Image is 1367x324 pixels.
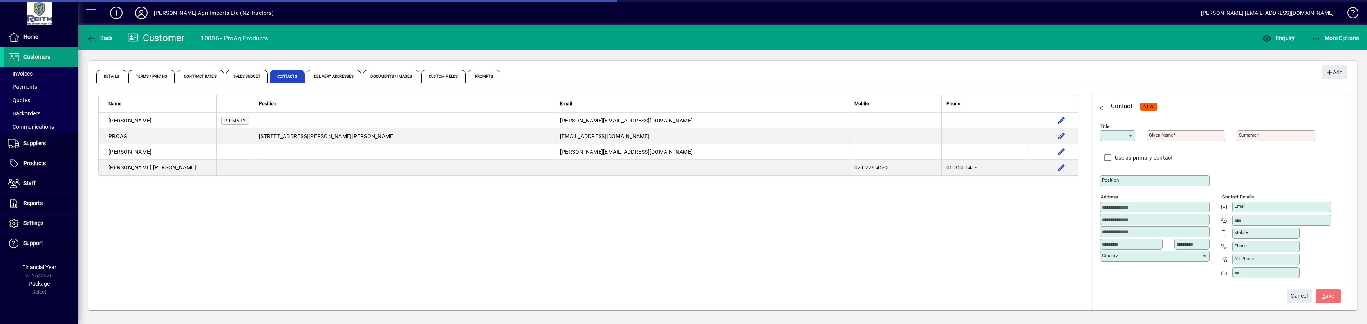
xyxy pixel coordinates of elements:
div: Position [259,99,550,108]
a: Quotes [4,94,78,107]
a: Backorders [4,107,78,120]
mat-label: Title [1100,124,1109,129]
mat-label: Position [1102,177,1119,183]
span: More Options [1311,35,1359,41]
span: Name [108,99,121,108]
mat-label: Phone [1234,243,1247,248]
div: Mobile [854,99,936,108]
span: Phone [946,99,960,108]
div: Contact [1111,100,1132,112]
span: NEW [1143,104,1154,109]
mat-label: Surname [1239,132,1257,138]
span: Custom Fields [421,70,465,83]
mat-label: Alt Phone [1234,256,1254,261]
button: Add [1322,65,1347,79]
span: Add [1326,66,1343,79]
span: Email [560,99,572,108]
span: Staff [23,180,36,186]
label: Use as primary contact [1113,154,1173,162]
a: Suppliers [4,134,78,153]
app-page-header-button: Back [78,31,121,45]
span: Contract Rates [177,70,224,83]
button: Enquiry [1260,31,1297,45]
button: More Options [1309,31,1361,45]
a: Knowledge Base [1342,2,1357,27]
span: [PERSON_NAME] [108,117,152,124]
span: [PERSON_NAME][EMAIL_ADDRESS][DOMAIN_NAME] [560,117,693,124]
span: Payments [8,84,37,90]
span: Products [23,160,46,166]
a: Support [4,234,78,253]
span: PROAG [108,133,127,139]
button: Cancel [1287,289,1312,303]
span: 021 228 4593 [854,164,889,171]
div: Phone [946,99,1022,108]
mat-label: Mobile [1234,230,1248,235]
a: Invoices [4,67,78,80]
a: Reports [4,194,78,213]
span: Invoices [8,70,33,77]
span: [PERSON_NAME] [108,149,152,155]
div: [PERSON_NAME] Agri-Imports Ltd (NZ Tractors) [154,7,274,19]
span: Package [29,281,50,287]
div: Customer [127,32,185,44]
a: Communications [4,120,78,133]
span: Documents / Images [363,70,419,83]
span: Primary [224,118,246,123]
mat-label: Country [1102,253,1118,258]
div: [PERSON_NAME] [EMAIL_ADDRESS][DOMAIN_NAME] [1201,7,1334,19]
mat-label: Email [1234,203,1246,209]
span: Back [87,35,113,41]
a: Staff [4,174,78,193]
span: Cancel [1291,290,1308,302]
span: Sales Budget [226,70,268,83]
span: Terms / Pricing [128,70,175,83]
span: [PERSON_NAME] [108,164,152,171]
td: [STREET_ADDRESS][PERSON_NAME][PERSON_NAME] [254,128,555,144]
span: Backorders [8,110,40,117]
span: Position [259,99,276,108]
span: Suppliers [23,140,46,146]
a: Products [4,154,78,173]
span: S [1322,293,1325,299]
div: Email [560,99,845,108]
span: [EMAIL_ADDRESS][DOMAIN_NAME] [560,133,650,139]
span: Quotes [8,97,30,103]
span: Mobile [854,99,868,108]
span: Settings [23,220,43,226]
button: Back [85,31,115,45]
span: [PERSON_NAME] [153,164,196,171]
a: Home [4,27,78,47]
span: 06 350 1419 [946,164,978,171]
a: Settings [4,214,78,233]
button: Save [1316,289,1341,303]
span: [PERSON_NAME][EMAIL_ADDRESS][DOMAIN_NAME] [560,149,693,155]
span: ave [1322,290,1334,302]
span: Reports [23,200,43,206]
span: Enquiry [1262,35,1295,41]
span: Details [96,70,126,83]
button: Profile [129,6,154,20]
span: Home [23,34,38,40]
span: Communications [8,124,54,130]
span: Delivery Addresses [307,70,361,83]
mat-label: Given name [1149,132,1173,138]
span: Prompts [468,70,501,83]
div: 10006 - ProAg Products [201,32,269,45]
a: Payments [4,80,78,94]
span: Contacts [270,70,305,83]
div: Name [108,99,211,108]
span: Financial Year [22,264,56,270]
span: Support [23,240,43,246]
button: Add [104,6,129,20]
span: Customers [23,54,50,60]
button: Back [1092,97,1111,115]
